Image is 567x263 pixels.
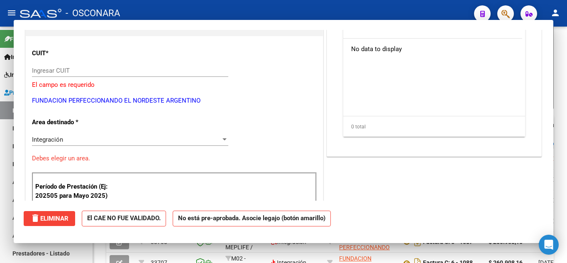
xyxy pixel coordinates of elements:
span: Integración [32,136,63,143]
span: - OSCONARA [66,4,120,22]
p: Area destinado * [32,118,117,127]
div: Open Intercom Messenger [539,235,559,255]
mat-icon: person [550,8,560,18]
span: Firma Express [4,34,47,44]
span: M02 - MEPLIFE / MEPTEC [225,234,253,260]
span: Eliminar [30,215,68,222]
mat-icon: menu [7,8,17,18]
span: Prestadores / Proveedores [4,88,80,97]
p: FUNDACION PERFECCIONANDO EL NORDESTE ARGENTINO [32,96,317,106]
p: Período de Prestación (Ej: 202505 para Mayo 2025) [35,182,119,201]
strong: Factura C: 6 - 1087 [423,239,473,246]
p: El campo es requerido [32,80,317,90]
strong: No está pre-aprobada. Asocie legajo (botón amarillo) [173,211,331,227]
button: Eliminar [24,211,75,226]
div: 0 total [343,116,525,137]
p: Debes elegir un area. [32,154,317,163]
span: Inicio [4,52,25,61]
div: No data to display [343,39,522,59]
span: Integración (discapacidad) [4,70,81,79]
mat-icon: delete [30,213,40,223]
p: CUIT [32,49,117,58]
strong: El CAE NO FUE VALIDADO. [82,211,166,227]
